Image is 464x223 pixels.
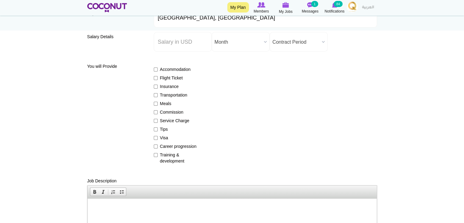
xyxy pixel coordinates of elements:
[272,32,319,52] span: Contract Period
[214,32,261,52] span: Month
[154,153,158,157] input: Training & development
[154,68,158,71] input: Accommodation
[154,32,212,52] input: Salary in USD
[154,101,198,107] label: Meals
[154,127,158,131] input: Tips
[99,188,107,196] a: Italic
[154,118,198,124] label: Service Charge
[90,188,99,196] a: Bold
[332,2,337,8] img: Notifications
[254,8,269,14] span: Members
[154,85,158,89] input: Insurance
[87,178,117,184] label: Job Description
[154,110,158,114] input: Commission
[334,1,342,7] small: 84
[154,83,198,90] label: Insurance
[154,119,158,123] input: Service Charge
[154,136,158,140] input: Visa
[307,2,313,8] img: Messages
[257,2,265,8] img: Browse Members
[154,75,198,81] label: Flight Ticket
[154,109,198,115] label: Commission
[282,2,289,8] img: My Jobs
[154,152,198,164] label: Training & development
[154,135,198,141] label: Visa
[154,144,158,148] input: Career progression
[359,2,377,14] a: العربية
[154,66,198,72] label: Accommodation
[302,8,318,14] span: Messages
[87,34,113,39] span: Salary Details
[311,1,318,7] small: 1
[109,188,117,196] a: Insert/Remove Numbered List
[322,2,347,14] a: Notifications Notifications 84
[154,76,158,80] input: Flight Ticket
[154,143,198,149] label: Career progression
[87,63,145,69] label: You will Provide
[117,188,126,196] a: Insert/Remove Bulleted List
[95,11,96,16] span: This field is required.
[279,9,293,15] span: My Jobs
[154,126,198,132] label: Tips
[249,2,274,14] a: Browse Members Members
[154,102,158,106] input: Meals
[154,92,198,98] label: Transportation
[274,2,298,15] a: My Jobs My Jobs
[227,2,249,13] a: My Plan
[87,3,127,12] img: Home
[154,93,158,97] input: Transportation
[325,8,344,14] span: Notifications
[298,2,322,14] a: Messages Messages 1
